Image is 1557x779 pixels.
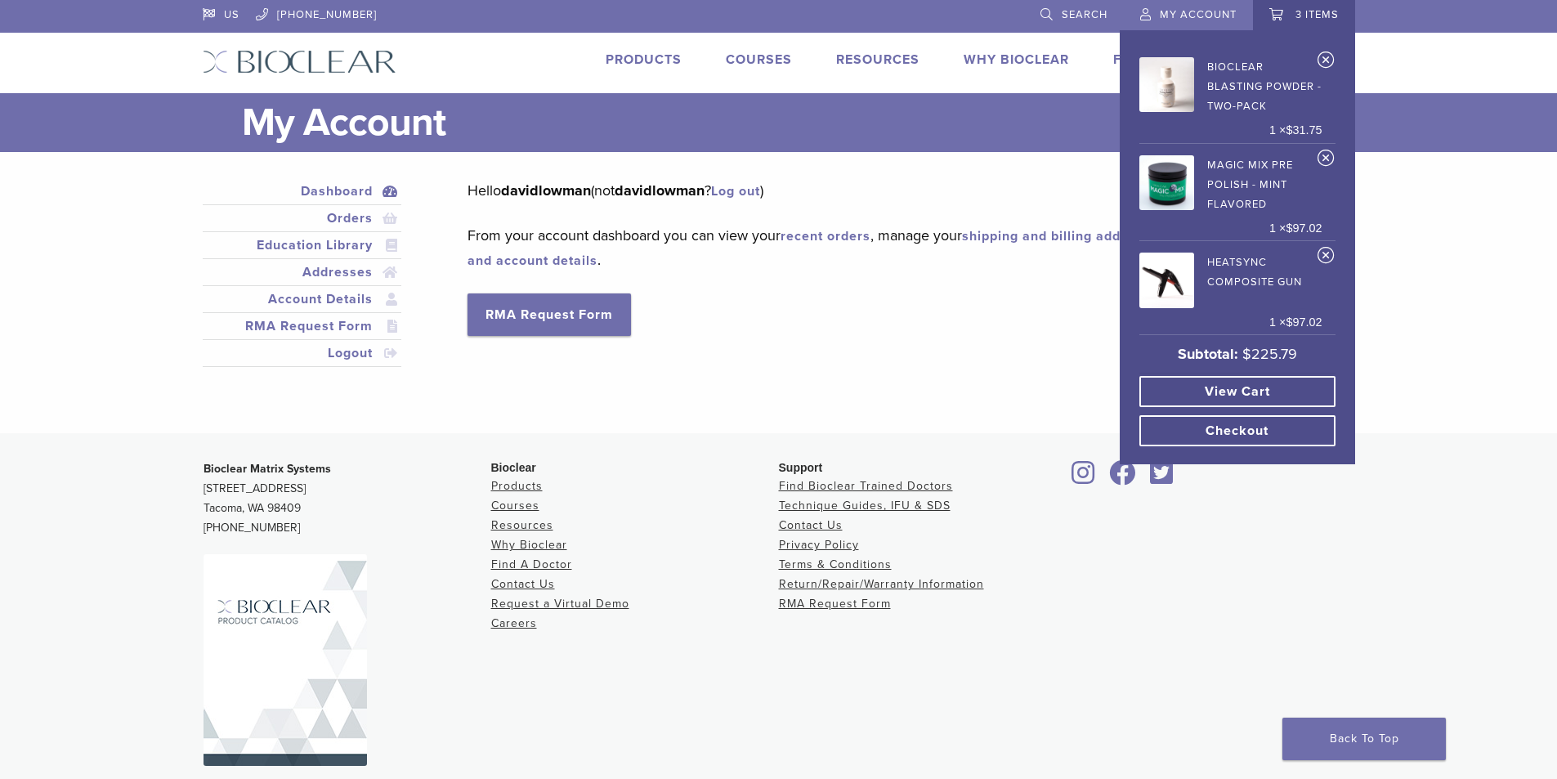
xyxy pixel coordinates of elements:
a: Bioclear [1104,470,1142,486]
a: Back To Top [1282,718,1446,760]
a: Request a Virtual Demo [491,597,629,611]
a: Products [606,51,682,68]
a: Magic Mix Pre Polish - Mint Flavored [1139,150,1322,214]
a: Account Details [206,289,399,309]
a: View cart [1139,376,1336,407]
a: Why Bioclear [964,51,1069,68]
a: Bioclear [1145,470,1179,486]
span: $ [1286,222,1292,235]
a: Education Library [206,235,399,255]
p: From your account dashboard you can view your , manage your , and . [468,223,1330,272]
a: Resources [491,518,553,532]
a: RMA Request Form [206,316,399,336]
a: recent orders [781,228,870,244]
a: Checkout [1139,415,1336,446]
strong: davidlowman [615,181,705,199]
a: HeatSync Composite Gun [1139,248,1322,307]
bdi: 97.02 [1286,222,1322,235]
span: $ [1286,316,1292,329]
a: Courses [491,499,539,513]
a: RMA Request Form [779,597,891,611]
span: Support [779,461,823,474]
span: Bioclear [491,461,536,474]
span: Search [1062,8,1107,21]
bdi: 225.79 [1242,345,1297,363]
a: Find A Doctor [491,557,572,571]
a: Logout [206,343,399,363]
strong: Subtotal: [1178,345,1238,363]
a: shipping and billing addresses [962,228,1165,244]
a: Bioclear Blasting Powder - Two-pack [1139,52,1322,116]
img: Magic Mix Pre Polish - Mint Flavored [1139,155,1194,210]
span: 1 × [1269,220,1322,238]
bdi: 97.02 [1286,316,1322,329]
span: 1 × [1269,122,1322,140]
a: Dashboard [206,181,399,201]
span: $ [1242,345,1251,363]
p: Hello (not ? ) [468,178,1330,203]
img: Bioclear Blasting Powder - Two-pack [1139,57,1194,112]
a: Find Bioclear Trained Doctors [779,479,953,493]
strong: davidlowman [501,181,591,199]
a: Careers [491,616,537,630]
strong: Bioclear Matrix Systems [204,462,331,476]
a: Technique Guides, IFU & SDS [779,499,951,513]
img: Bioclear [203,50,396,74]
p: [STREET_ADDRESS] Tacoma, WA 98409 [PHONE_NUMBER] [204,459,491,538]
a: Why Bioclear [491,538,567,552]
a: Resources [836,51,919,68]
a: Log out [711,183,760,199]
nav: Account pages [203,178,402,387]
bdi: 31.75 [1286,123,1322,137]
span: 1 × [1269,314,1322,332]
a: Return/Repair/Warranty Information [779,577,984,591]
a: Bioclear [1067,470,1101,486]
a: Privacy Policy [779,538,859,552]
a: Orders [206,208,399,228]
img: Bioclear [204,554,367,766]
a: Products [491,479,543,493]
a: Courses [726,51,792,68]
a: Find A Doctor [1113,51,1222,68]
a: Addresses [206,262,399,282]
a: Terms & Conditions [779,557,892,571]
a: Contact Us [779,518,843,532]
a: Remove HeatSync Composite Gun from cart [1318,246,1335,271]
a: Remove Magic Mix Pre Polish - Mint Flavored from cart [1318,149,1335,173]
a: Remove Bioclear Blasting Powder - Two-pack from cart [1318,51,1335,75]
h1: My Account [242,93,1355,152]
span: My Account [1160,8,1237,21]
span: $ [1286,123,1292,137]
a: Contact Us [491,577,555,591]
a: RMA Request Form [468,293,631,336]
span: 3 items [1295,8,1339,21]
img: HeatSync Composite Gun [1139,253,1194,307]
